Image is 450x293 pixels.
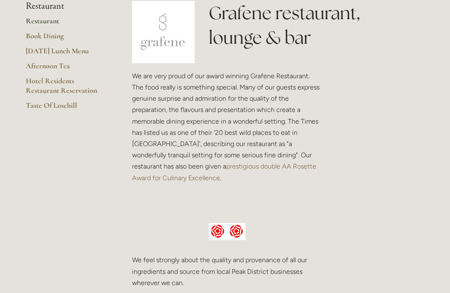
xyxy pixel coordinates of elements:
[26,76,105,101] a: Hotel Residents Restaurant Reservation
[26,31,105,46] a: Book Dining
[132,1,195,63] img: grafene.jpg
[209,1,424,50] h1: Grafene restaurant, lounge & bar
[26,61,105,76] a: Afternoon Tea
[26,1,105,12] li: Restaurant
[26,16,105,31] a: Restaurant
[26,101,105,116] a: Taste Of Losehill
[209,223,246,241] img: AA culinary excellence.jpg
[132,254,322,288] p: We feel strongly about the quality and provenance of all our ingredients and source from local Pe...
[26,46,105,61] a: [DATE] Lunch Menu
[132,162,318,181] a: prestigious double AA Rosette Award for Culinary Excellence
[132,70,322,184] p: We are very proud of our award winning Grafene Restaurant. The food really is something special. ...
